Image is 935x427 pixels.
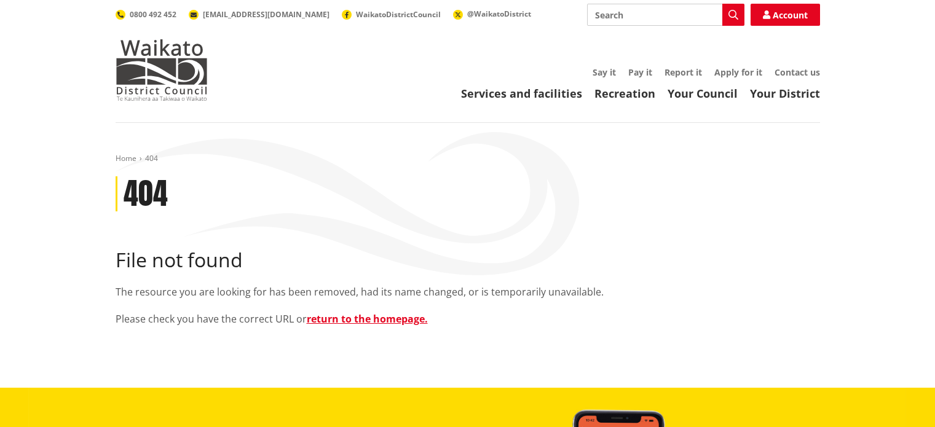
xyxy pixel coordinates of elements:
input: Search input [587,4,744,26]
a: Home [116,153,136,163]
span: [EMAIL_ADDRESS][DOMAIN_NAME] [203,9,329,20]
a: return to the homepage. [307,312,428,326]
span: @WaikatoDistrict [467,9,531,19]
a: Apply for it [714,66,762,78]
a: Your District [750,86,820,101]
span: WaikatoDistrictCouncil [356,9,441,20]
a: Recreation [594,86,655,101]
a: @WaikatoDistrict [453,9,531,19]
a: WaikatoDistrictCouncil [342,9,441,20]
p: The resource you are looking for has been removed, had its name changed, or is temporarily unavai... [116,284,820,299]
span: 404 [145,153,158,163]
a: Account [751,4,820,26]
span: 0800 492 452 [130,9,176,20]
p: Please check you have the correct URL or [116,311,820,326]
a: Pay it [628,66,652,78]
img: Waikato District Council - Te Kaunihera aa Takiwaa o Waikato [116,39,208,101]
a: Services and facilities [461,86,582,101]
h2: File not found [116,248,820,272]
a: Say it [593,66,616,78]
a: Your Council [668,86,738,101]
a: Contact us [775,66,820,78]
h1: 404 [124,176,168,212]
a: [EMAIL_ADDRESS][DOMAIN_NAME] [189,9,329,20]
a: Report it [665,66,702,78]
nav: breadcrumb [116,154,820,164]
a: 0800 492 452 [116,9,176,20]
